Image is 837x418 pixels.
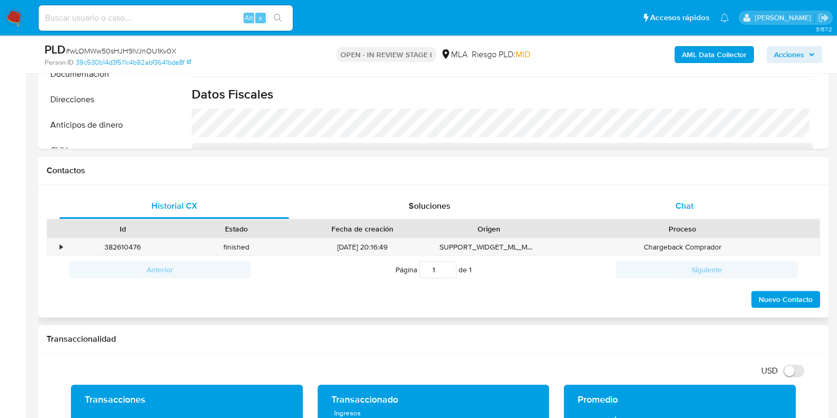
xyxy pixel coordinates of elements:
span: Chat [676,200,694,212]
a: Salir [818,12,829,23]
button: AML Data Collector [674,46,754,63]
div: • [60,242,62,252]
div: Id [73,224,172,234]
div: Fecha de creación [301,224,425,234]
input: Buscar usuario o caso... [39,11,293,25]
div: Estado [187,224,286,234]
button: Anterior [69,261,251,278]
span: Historial CX [151,200,197,212]
span: Alt [245,13,253,23]
div: SUPPORT_WIDGET_ML_MOBILE [432,238,546,256]
button: Siguiente [616,261,798,278]
div: Proceso [553,224,812,234]
a: 39c530b14d3f511c4b92abf3641bda8f [76,58,191,67]
b: PLD [44,41,66,58]
div: Chargeback Comprador [546,238,820,256]
span: s [259,13,262,23]
span: # wLOMWw50sHJH9IVJnOU1Kv0X [66,46,176,56]
a: Notificaciones [720,13,729,22]
span: Nuevo Contacto [759,292,813,307]
span: Página de [395,261,472,278]
h1: Transaccionalidad [47,334,820,344]
span: Accesos rápidos [650,12,709,23]
button: CVU [41,138,173,163]
button: Acciones [767,46,822,63]
div: 382610476 [66,238,179,256]
span: MID [516,48,530,60]
div: Origen [439,224,538,234]
button: search-icon [267,11,289,25]
p: OPEN - IN REVIEW STAGE I [336,47,436,62]
h1: Contactos [47,165,820,176]
div: finished [179,238,293,256]
div: MLA [440,49,467,60]
span: Riesgo PLD: [472,49,530,60]
button: Nuevo Contacto [751,291,820,308]
b: AML Data Collector [682,46,746,63]
button: Direcciones [41,87,173,112]
span: 3.157.2 [815,25,832,33]
span: 1 [469,264,472,275]
p: noelia.huarte@mercadolibre.com [754,13,814,23]
h1: Datos Fiscales [192,86,813,102]
span: Acciones [774,46,804,63]
b: Person ID [44,58,74,67]
button: Documentación [41,61,173,87]
span: Soluciones [409,200,451,212]
div: [DATE] 20:16:49 [293,238,432,256]
button: Anticipos de dinero [41,112,173,138]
